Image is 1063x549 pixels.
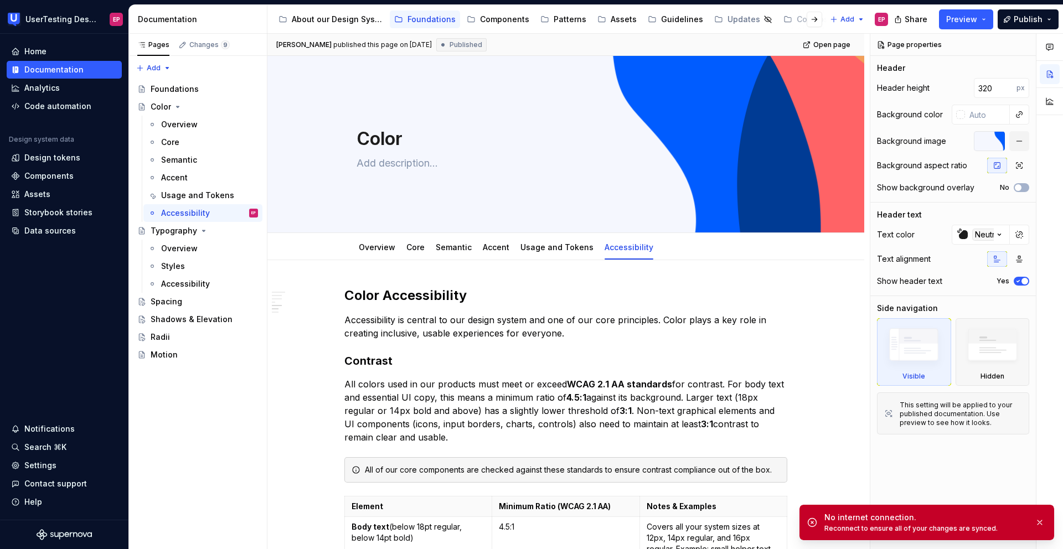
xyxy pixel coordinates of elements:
label: Yes [997,277,1009,286]
a: Usage and Tokens [520,242,594,252]
a: AccessibilityEP [143,204,262,222]
div: EP [878,15,885,24]
a: Foundations [390,11,460,28]
a: Components [7,167,122,185]
a: Assets [593,11,641,28]
a: Motion [133,346,262,364]
div: Radii [151,332,170,343]
div: Documentation [24,64,84,75]
strong: 3:1 [620,405,632,416]
div: Visible [902,372,925,381]
div: Overview [161,119,198,130]
div: Text color [877,229,915,240]
div: Header height [877,82,930,94]
a: Radii [133,328,262,346]
div: Core [161,137,179,148]
span: Add [840,15,854,24]
p: Accessibility is central to our design system and one of our core principles. Color plays a key r... [344,313,787,340]
div: Search ⌘K [24,442,66,453]
button: Publish [998,9,1059,29]
a: Usage and Tokens [143,187,262,204]
div: Neutral/800 [972,229,1021,241]
div: EP [251,208,256,219]
div: No internet connection. [824,512,1026,523]
div: Home [24,46,47,57]
div: Page tree [133,80,262,364]
span: Share [905,14,927,25]
div: Guidelines [661,14,703,25]
button: Search ⌘K [7,438,122,456]
a: Storybook stories [7,204,122,221]
img: 41adf70f-fc1c-4662-8e2d-d2ab9c673b1b.png [8,13,21,26]
div: All of our core components are checked against these standards to ensure contrast compliance out ... [365,464,780,475]
span: Publish [1014,14,1043,25]
div: Patterns [554,14,586,25]
strong: 3:1 [701,418,713,429]
div: Foundations [151,84,199,95]
a: Overview [143,240,262,257]
button: Notifications [7,420,122,438]
a: Assets [7,185,122,203]
a: Settings [7,457,122,474]
a: Styles [143,257,262,275]
button: Neutral/800 [952,225,1010,245]
div: Design system data [9,135,74,144]
div: Core [402,235,429,258]
span: Open page [813,40,850,49]
a: Accent [483,242,509,252]
div: Semantic [431,235,476,258]
div: Documentation [138,14,262,25]
div: Header text [877,209,922,220]
a: Overview [359,242,395,252]
div: Styles [161,261,185,272]
strong: Element [352,501,383,511]
strong: Contrast [344,354,393,367]
a: Open page [799,37,855,53]
a: Overview [143,116,262,133]
p: 4.5:1 [499,521,632,532]
a: Foundations [133,80,262,98]
a: Documentation [7,61,122,79]
a: Typography [133,222,262,240]
div: Usage and Tokens [161,190,234,201]
div: Data sources [24,225,76,236]
p: Minimum Ratio (WCAG 2.1 AA) [499,501,632,512]
a: Accent [143,169,262,187]
a: Data sources [7,222,122,240]
p: px [1016,84,1025,92]
a: Code automation [7,97,122,115]
div: Spacing [151,296,182,307]
button: Help [7,493,122,511]
div: Design tokens [24,152,80,163]
div: EP [113,15,120,24]
span: Published [450,40,482,49]
p: Notes & Examples [647,501,780,512]
div: Components [480,14,529,25]
a: Updates [710,11,777,28]
div: Changes [189,40,230,49]
input: Auto [965,105,1010,125]
button: Preview [939,9,993,29]
a: Patterns [536,11,591,28]
strong: Color Accessibility [344,287,467,303]
div: Usage and Tokens [516,235,598,258]
div: Color [151,101,171,112]
div: published this page on [DATE] [333,40,432,49]
button: Contact support [7,475,122,493]
div: Assets [611,14,637,25]
div: Header [877,63,905,74]
a: Design tokens [7,149,122,167]
div: Analytics [24,82,60,94]
div: Show header text [877,276,942,287]
span: [PERSON_NAME] [276,40,332,49]
strong: 4.5:1 [566,392,586,403]
div: UserTesting Design System [25,14,96,25]
div: Accessibility [161,208,210,219]
div: Assets [24,189,50,200]
a: Core [406,242,425,252]
div: Semantic [161,154,197,165]
button: UserTesting Design SystemEP [2,7,126,31]
a: Accessibility [143,275,262,293]
div: Foundations [407,14,456,25]
a: Semantic [436,242,472,252]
